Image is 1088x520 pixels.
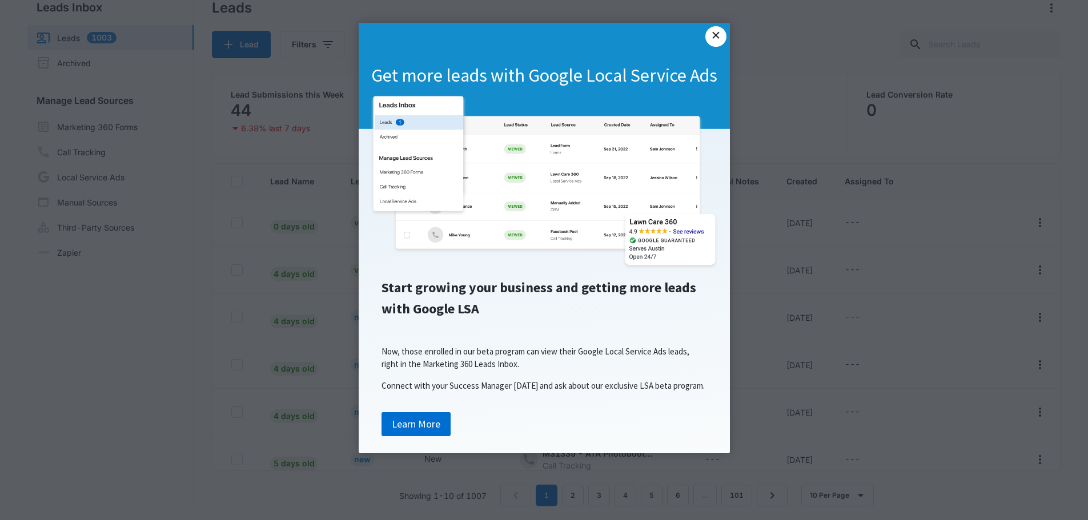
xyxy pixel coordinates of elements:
h1: Get more leads with Google Local Service Ads [359,64,730,88]
a: Learn More [382,412,451,436]
span: Start growing your business and getting more leads [382,279,696,296]
a: Close modal [705,26,726,47]
span: Connect with your Success Manager [DATE] and ask about our exclusive LSA beta program. [382,380,705,391]
span: with Google LSA [382,300,479,317]
span: Now, those enrolled in our beta program can view their Google Local Service Ads leads, right in t... [382,346,689,369]
p: ​ [370,324,718,336]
